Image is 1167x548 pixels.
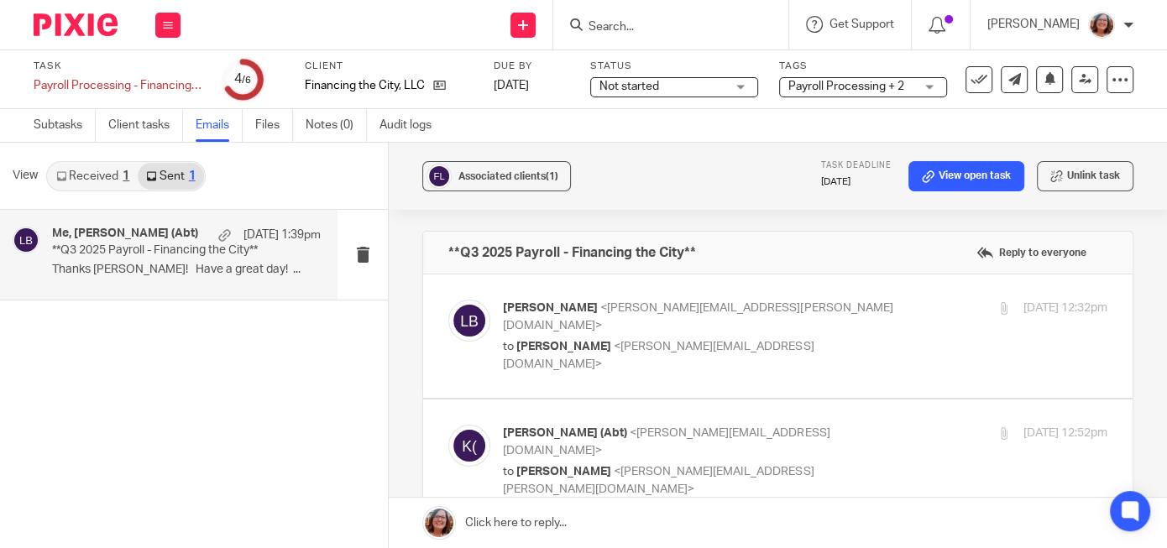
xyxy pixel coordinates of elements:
small: /6 [242,76,251,85]
p: **Q3 2025 Payroll - Financing the City** [52,243,267,258]
a: Client tasks [108,109,183,142]
h4: Me, [PERSON_NAME] (Abt) [52,227,198,241]
div: 4 [234,70,251,89]
div: Payroll Processing - Financing the City (MONTHLY $0 &amp; 401k/Payroll END OF QUARTER) [34,77,201,94]
a: Emails [196,109,243,142]
a: Audit logs [379,109,444,142]
img: LB%20Reg%20Headshot%208-2-23.jpg [1088,12,1115,39]
h4: **Q3 2025 Payroll - Financing the City** [448,244,696,261]
span: [DATE] [494,80,529,91]
span: (1) [546,171,558,181]
span: View [13,167,38,185]
span: <[PERSON_NAME][EMAIL_ADDRESS][PERSON_NAME][DOMAIN_NAME]> [503,466,814,495]
a: Subtasks [34,109,96,142]
span: <[PERSON_NAME][EMAIL_ADDRESS][DOMAIN_NAME]> [503,341,814,370]
span: I [128,70,131,83]
label: Client [305,60,473,73]
p: [DATE] 1:39pm [243,227,321,243]
a: Notes (0) [306,109,367,142]
span: [PERSON_NAME] [503,302,598,314]
p: Financing the City, LLC [305,77,425,94]
div: 1 [189,170,196,182]
div: Payroll Processing - Financing the City (MONTHLY $0 & 401k/Payroll END OF QUARTER) [34,77,201,94]
p: [DATE] 12:32pm [1023,300,1107,317]
a: View open task [908,161,1024,191]
p: [DATE] 12:52pm [1023,425,1107,442]
label: Task [34,60,201,73]
span: <[PERSON_NAME][EMAIL_ADDRESS][DOMAIN_NAME]> [503,427,829,457]
span: <[PERSON_NAME][EMAIL_ADDRESS][PERSON_NAME][DOMAIN_NAME]> [503,302,892,331]
img: svg%3E [13,227,39,253]
p: Thanks [PERSON_NAME]! Have a great day! ... [52,263,321,277]
span: Associated clients [458,171,558,181]
label: Due by [494,60,569,73]
span: [PERSON_NAME] (Abt) [503,427,627,439]
button: Associated clients(1) [422,161,571,191]
div: 1 [123,170,129,182]
button: Unlink task [1037,161,1133,191]
a: Files [255,109,293,142]
span: Get Support [829,18,894,30]
a: Received1 [48,163,138,190]
a: Sent1 [138,163,203,190]
label: Reply to everyone [972,240,1091,265]
span: Not started [599,81,659,92]
img: svg%3E [448,300,490,342]
img: svg%3E [448,425,490,467]
span: to [503,341,514,352]
span: Payroll Processing + 2 [788,81,904,92]
label: Status [590,60,758,73]
label: Tags [779,60,947,73]
span: [PERSON_NAME] [516,466,611,478]
img: Pixie [34,13,118,36]
a: CONNECT WITH ME [18,220,167,237]
span: Task deadline [821,161,892,170]
span: to [503,466,514,478]
span: Payroll Specialist [131,70,228,83]
span: [PERSON_NAME] [516,341,611,352]
p: [PERSON_NAME] [987,16,1080,33]
input: Search [587,20,738,35]
p: [DATE] [821,175,892,189]
img: svg%3E [427,164,452,189]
